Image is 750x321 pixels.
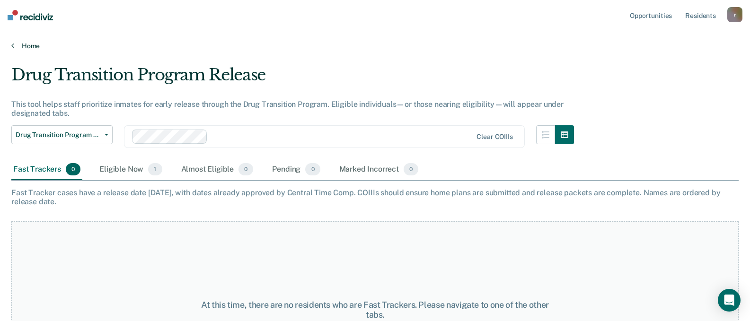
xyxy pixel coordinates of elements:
div: Marked Incorrect0 [337,159,421,180]
img: Recidiviz [8,10,53,20]
div: This tool helps staff prioritize inmates for early release through the Drug Transition Program. E... [11,100,574,118]
div: Open Intercom Messenger [718,289,741,312]
div: Eligible Now1 [97,159,164,180]
div: At this time, there are no residents who are Fast Trackers. Please navigate to one of the other t... [194,300,557,320]
div: Almost Eligible0 [179,159,256,180]
div: Clear COIIIs [476,133,512,141]
span: 0 [66,163,80,175]
span: Drug Transition Program Release [16,131,101,139]
button: Drug Transition Program Release [11,125,113,144]
div: Fast Tracker cases have a release date [DATE], with dates already approved by Central Time Comp. ... [11,188,739,206]
span: 0 [404,163,418,175]
span: 0 [305,163,320,175]
div: Fast Trackers0 [11,159,82,180]
span: 1 [148,163,162,175]
div: Drug Transition Program Release [11,65,574,92]
span: 0 [238,163,253,175]
div: Pending0 [270,159,322,180]
a: Home [11,42,739,50]
button: r [727,7,742,22]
